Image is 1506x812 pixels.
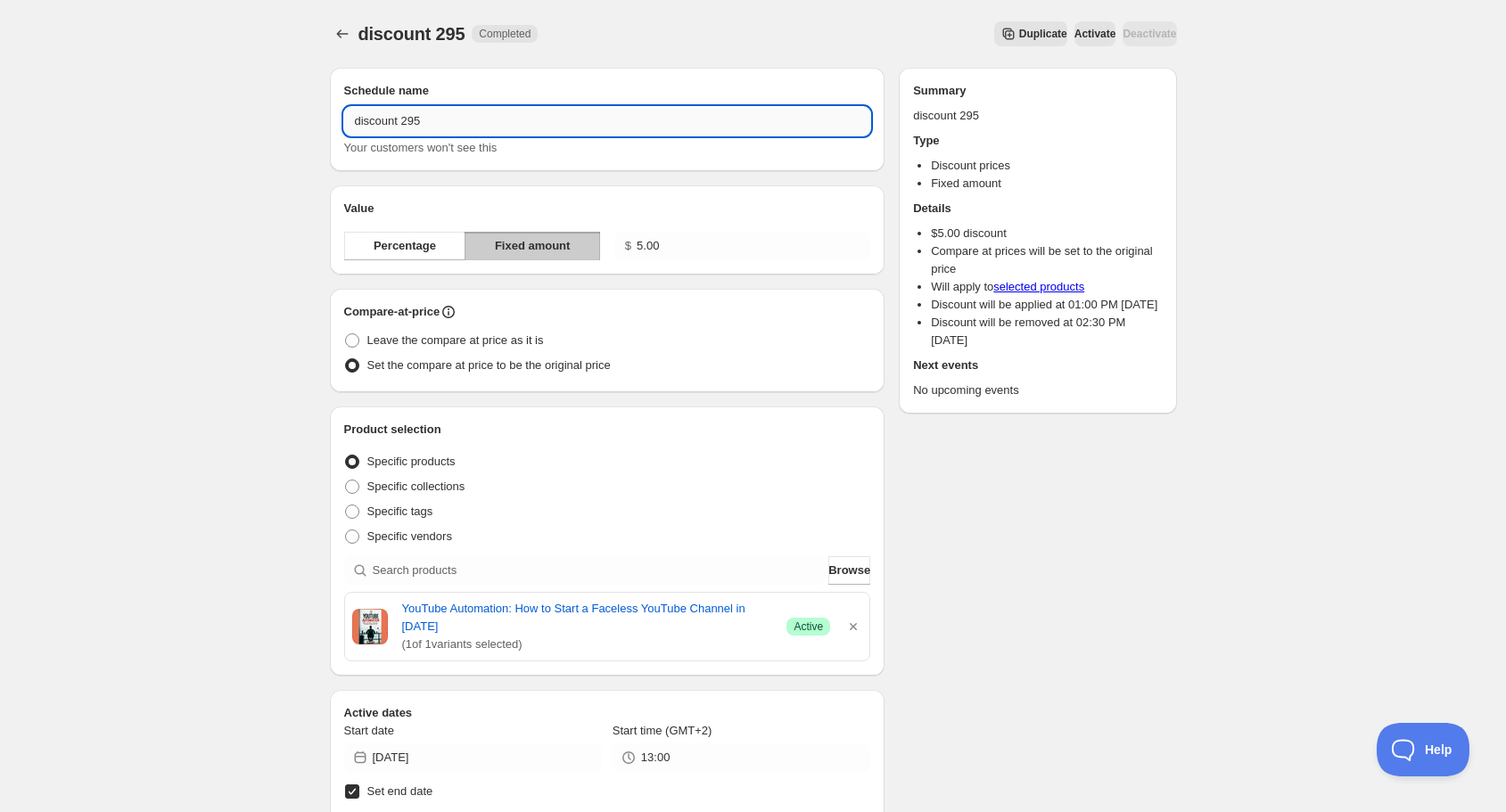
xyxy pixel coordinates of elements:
[367,784,433,798] span: Set end date
[344,200,871,217] h2: Value
[358,24,465,44] span: discount 295
[828,562,870,579] span: Browse
[931,314,1162,349] li: Discount will be removed at 02:30 PM [DATE]
[931,175,1162,193] li: Fixed amount
[613,724,712,737] span: Start time (GMT+2)
[913,82,1162,100] h2: Summary
[931,296,1162,314] li: Discount will be applied at 01:00 PM [DATE]
[344,704,871,722] h2: Active dates
[1377,723,1470,776] iframe: Toggle Customer Support
[344,724,394,737] span: Start date
[913,132,1162,150] h2: Type
[913,381,1162,399] p: No upcoming events
[794,619,823,634] span: Active
[931,225,1162,242] li: $ 5.00 discount
[402,636,773,653] span: ( 1 of 1 variants selected)
[828,556,870,585] button: Browse
[465,232,599,260] button: Fixed amount
[344,421,871,439] h2: Product selection
[931,242,1162,278] li: Compare at prices will be set to the original price
[913,107,1162,125] p: discount 295
[367,480,465,493] span: Specific collections
[330,21,355,46] button: Schedules
[344,303,440,321] h2: Compare-at-price
[374,237,436,255] span: Percentage
[913,357,1162,374] h2: Next events
[367,455,456,468] span: Specific products
[344,82,871,100] h2: Schedule name
[994,21,1067,46] button: Secondary action label
[495,237,571,255] span: Fixed amount
[367,333,544,347] span: Leave the compare at price as it is
[479,27,531,41] span: Completed
[352,609,388,644] img: Cover image of YouTube Automation: How to Start a Faceless YouTube Channel in 2025 by Tyler Andre...
[993,280,1084,293] a: selected products
[931,157,1162,175] li: Discount prices
[344,232,466,260] button: Percentage
[367,504,433,518] span: Specific tags
[1074,27,1116,41] span: Activate
[344,141,498,154] span: Your customers won't see this
[367,529,452,543] span: Specific vendors
[931,278,1162,296] li: Will apply to
[402,600,773,636] a: YouTube Automation: How to Start a Faceless YouTube Channel in [DATE]
[1074,21,1116,46] button: Activate
[625,239,631,252] span: $
[367,358,611,372] span: Set the compare at price to be the original price
[373,556,826,585] input: Search products
[1019,27,1067,41] span: Duplicate
[913,200,1162,217] h2: Details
